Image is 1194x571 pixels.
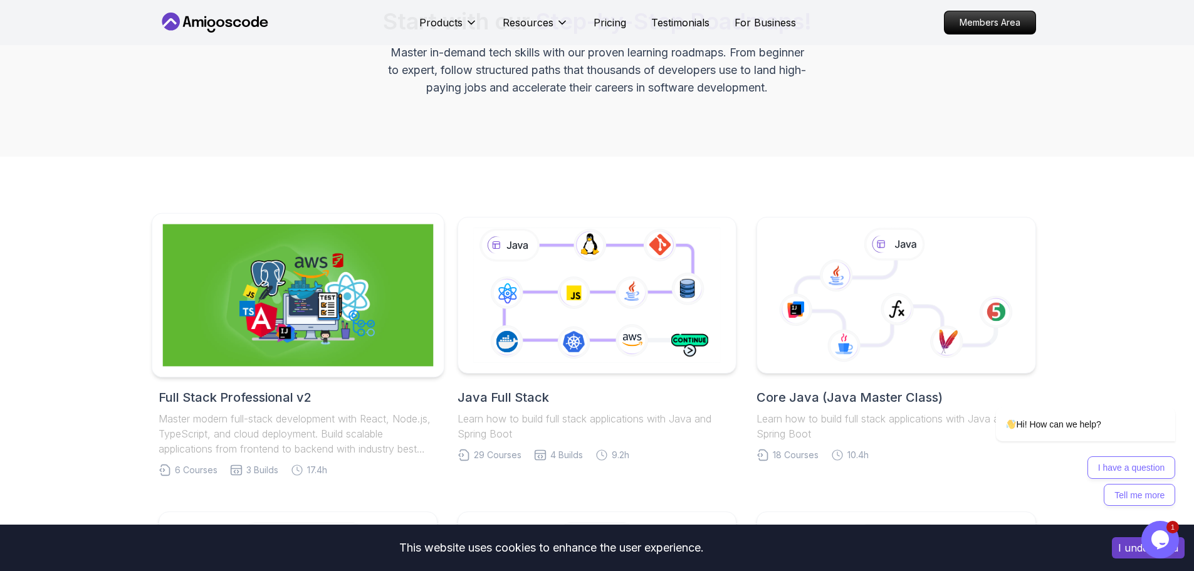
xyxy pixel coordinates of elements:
[550,449,583,461] span: 4 Builds
[651,15,710,30] a: Testimonials
[162,224,433,367] img: Full Stack Professional v2
[956,294,1181,515] iframe: chat widget
[474,449,521,461] span: 29 Courses
[757,389,1035,406] h2: Core Java (Java Master Class)
[757,411,1035,441] p: Learn how to build full stack applications with Java and Spring Boot
[847,449,869,461] span: 10.4h
[246,464,278,476] span: 3 Builds
[9,534,1093,562] div: This website uses cookies to enhance the user experience.
[503,15,568,40] button: Resources
[419,15,463,30] p: Products
[419,15,478,40] button: Products
[307,464,327,476] span: 17.4h
[594,15,626,30] a: Pricing
[503,15,553,30] p: Resources
[945,11,1035,34] p: Members Area
[458,389,736,406] h2: Java Full Stack
[735,15,796,30] a: For Business
[159,411,437,456] p: Master modern full-stack development with React, Node.js, TypeScript, and cloud deployment. Build...
[387,44,808,97] p: Master in-demand tech skills with our proven learning roadmaps. From beginner to expert, follow s...
[612,449,629,461] span: 9.2h
[944,11,1036,34] a: Members Area
[1141,521,1181,558] iframe: chat widget
[458,217,736,461] a: Java Full StackLearn how to build full stack applications with Java and Spring Boot29 Courses4 Bu...
[159,217,437,476] a: Full Stack Professional v2Full Stack Professional v2Master modern full-stack development with Rea...
[175,464,217,476] span: 6 Courses
[773,449,819,461] span: 18 Courses
[159,389,437,406] h2: Full Stack Professional v2
[458,411,736,441] p: Learn how to build full stack applications with Java and Spring Boot
[757,217,1035,461] a: Core Java (Java Master Class)Learn how to build full stack applications with Java and Spring Boot...
[1112,537,1185,558] button: Accept cookies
